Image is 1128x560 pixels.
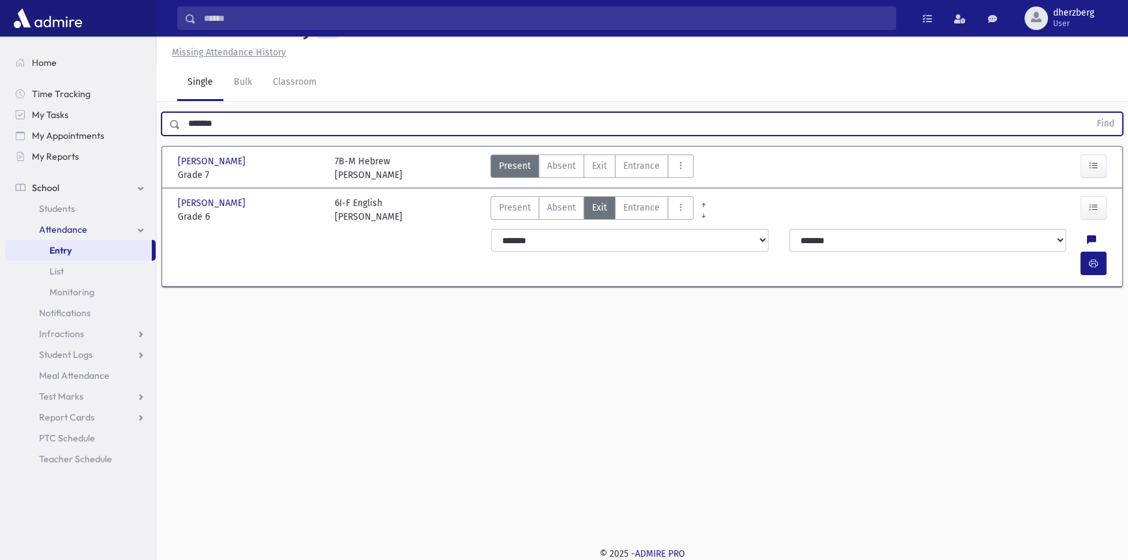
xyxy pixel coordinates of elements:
[5,365,156,386] a: Meal Attendance
[49,286,94,298] span: Monitoring
[196,7,895,30] input: Search
[5,125,156,146] a: My Appointments
[172,47,286,58] u: Missing Attendance History
[223,65,262,101] a: Bulk
[39,307,91,319] span: Notifications
[32,109,68,121] span: My Tasks
[1053,18,1094,29] span: User
[32,182,59,194] span: School
[5,449,156,469] a: Teacher Schedule
[32,130,104,141] span: My Appointments
[39,224,87,235] span: Attendance
[10,5,85,31] img: AdmirePro
[623,159,660,173] span: Entrance
[5,240,152,261] a: Entry
[547,201,576,214] span: Absent
[335,155,402,182] div: 7B-M Hebrew [PERSON_NAME]
[5,323,156,344] a: Infractions
[623,201,660,214] span: Entrance
[5,83,156,104] a: Time Tracking
[5,219,156,240] a: Attendance
[1053,8,1094,18] span: dherzberg
[499,201,531,214] span: Present
[32,57,57,68] span: Home
[39,370,109,381] span: Meal Attendance
[262,65,327,101] a: Classroom
[5,261,156,282] a: List
[335,196,402,224] div: 6I-F English [PERSON_NAME]
[178,155,248,168] span: [PERSON_NAME]
[167,47,286,58] a: Missing Attendance History
[5,302,156,323] a: Notifications
[5,344,156,365] a: Student Logs
[547,159,576,173] span: Absent
[592,159,607,173] span: Exit
[5,104,156,125] a: My Tasks
[39,328,84,340] span: Infractions
[1089,113,1122,135] button: Find
[5,386,156,407] a: Test Marks
[49,265,64,277] span: List
[178,196,248,210] span: [PERSON_NAME]
[32,151,79,162] span: My Reports
[39,391,83,402] span: Test Marks
[490,196,694,224] div: AttTypes
[490,155,694,182] div: AttTypes
[499,159,531,173] span: Present
[39,432,95,444] span: PTC Schedule
[32,88,91,100] span: Time Tracking
[178,168,322,182] span: Grade 7
[5,428,156,449] a: PTC Schedule
[5,146,156,167] a: My Reports
[39,411,94,423] span: Report Cards
[5,177,156,198] a: School
[5,282,156,302] a: Monitoring
[39,349,92,361] span: Student Logs
[178,210,322,224] span: Grade 6
[5,52,156,73] a: Home
[39,203,75,214] span: Students
[49,244,72,256] span: Entry
[39,453,112,465] span: Teacher Schedule
[177,65,223,101] a: Single
[592,201,607,214] span: Exit
[5,407,156,428] a: Report Cards
[5,198,156,219] a: Students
